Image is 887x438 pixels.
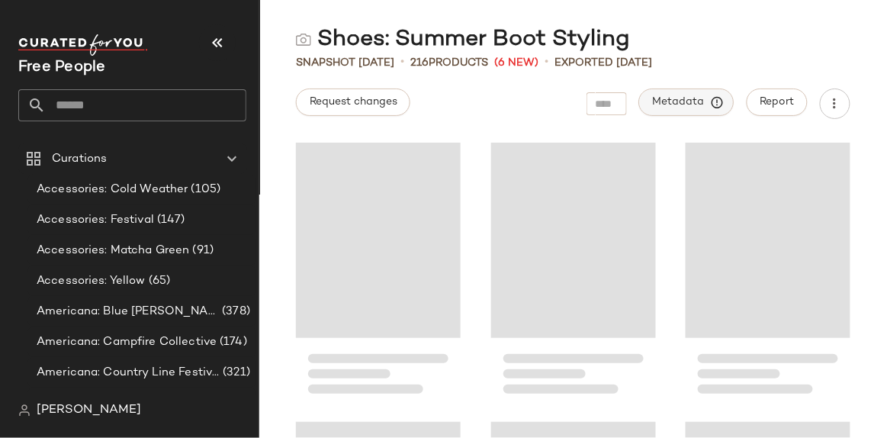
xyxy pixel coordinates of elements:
span: (105) [188,181,221,198]
button: Request changes [296,89,410,116]
p: Exported [DATE] [554,55,652,71]
span: Accessories: Festival [37,211,154,229]
span: (174) [217,333,247,351]
div: Loading... [686,140,850,407]
span: [PERSON_NAME] [37,401,141,420]
span: Report [760,96,795,108]
span: Accessories: Cold Weather [37,181,188,198]
span: Americana: Country Line Festival [37,364,220,382]
div: Shoes: Summer Boot Styling [296,24,630,55]
span: 216 [410,57,429,69]
span: (285) [216,395,247,412]
span: • [400,53,404,72]
span: Curations [52,150,107,168]
span: Current Company Name [18,60,106,76]
span: (147) [154,211,185,229]
div: Loading... [296,140,461,407]
button: Metadata [639,89,734,116]
span: (321) [220,364,250,382]
span: Accessories: Matcha Green [37,242,190,259]
img: cfy_white_logo.C9jOOHJF.svg [18,34,148,56]
span: (65) [146,272,171,290]
span: Snapshot [DATE] [296,55,394,71]
span: (378) [219,303,250,320]
img: svg%3e [296,32,311,47]
button: Report [747,89,808,116]
span: Americana: Campfire Collective [37,333,217,351]
span: Accessories: Yellow [37,272,146,290]
span: Metadata [652,95,721,109]
span: Request changes [309,96,397,108]
div: Products [410,55,488,71]
span: Americana: East Coast Summer [37,395,216,412]
img: svg%3e [18,404,31,417]
span: Americana: Blue [PERSON_NAME] Baby [37,303,219,320]
div: Loading... [491,140,656,407]
span: (91) [190,242,214,259]
span: (6 New) [494,55,538,71]
span: • [545,53,548,72]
